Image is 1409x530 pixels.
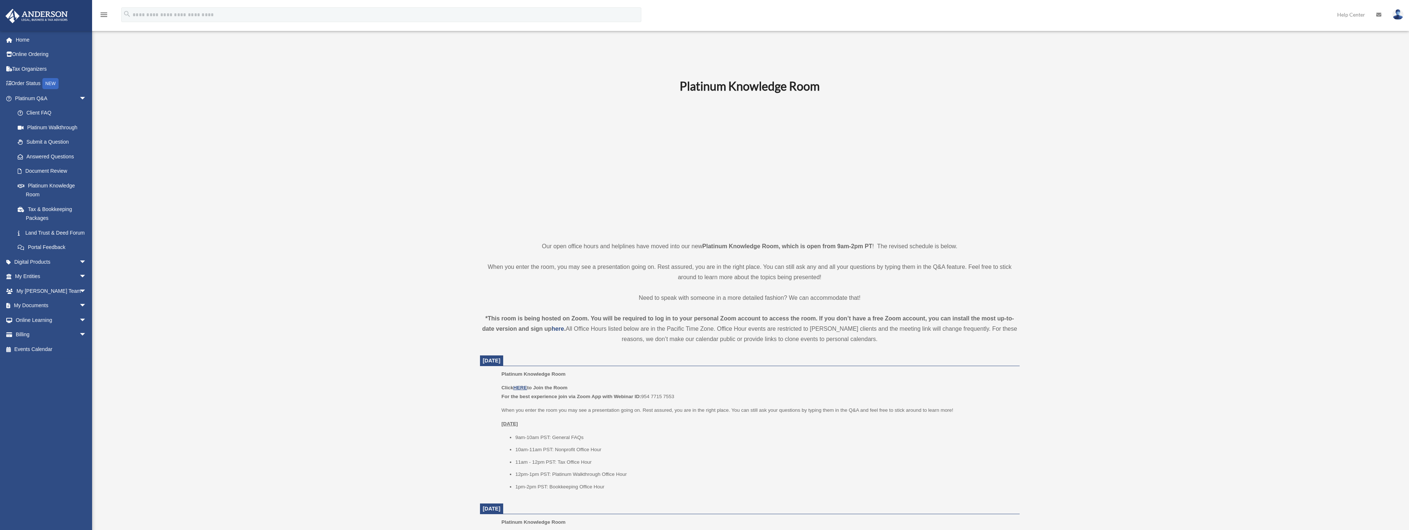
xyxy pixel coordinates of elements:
li: 12pm-1pm PST: Platinum Walkthrough Office Hour [515,470,1014,479]
span: arrow_drop_down [79,327,94,343]
span: arrow_drop_down [79,255,94,270]
span: [DATE] [483,358,501,364]
b: For the best experience join via Zoom App with Webinar ID: [501,394,641,399]
strong: *This room is being hosted on Zoom. You will be required to log in to your personal Zoom account ... [482,315,1014,332]
a: Document Review [10,164,98,179]
span: Platinum Knowledge Room [501,371,565,377]
iframe: 231110_Toby_KnowledgeRoom [639,103,860,228]
a: here [551,326,564,332]
strong: Platinum Knowledge Room, which is open from 9am-2pm PT [702,243,872,249]
a: HERE [513,385,527,390]
img: Anderson Advisors Platinum Portal [3,9,70,23]
a: Submit a Question [10,135,98,150]
a: My Entitiesarrow_drop_down [5,269,98,284]
a: Land Trust & Deed Forum [10,225,98,240]
a: Platinum Knowledge Room [10,178,94,202]
a: Digital Productsarrow_drop_down [5,255,98,269]
a: Portal Feedback [10,240,98,255]
a: Client FAQ [10,106,98,120]
a: Order StatusNEW [5,76,98,91]
span: arrow_drop_down [79,284,94,299]
span: arrow_drop_down [79,298,94,313]
li: 10am-11am PST: Nonprofit Office Hour [515,445,1014,454]
a: My [PERSON_NAME] Teamarrow_drop_down [5,284,98,298]
a: Online Learningarrow_drop_down [5,313,98,327]
li: 1pm-2pm PST: Bookkeeping Office Hour [515,482,1014,491]
a: Platinum Walkthrough [10,120,98,135]
a: My Documentsarrow_drop_down [5,298,98,313]
div: All Office Hours listed below are in the Pacific Time Zone. Office Hour events are restricted to ... [480,313,1020,344]
a: Billingarrow_drop_down [5,327,98,342]
a: Answered Questions [10,149,98,164]
p: Our open office hours and helplines have moved into our new ! The revised schedule is below. [480,241,1020,252]
span: Platinum Knowledge Room [501,519,565,525]
a: Events Calendar [5,342,98,357]
a: Home [5,32,98,47]
b: Platinum Knowledge Room [680,79,820,93]
p: When you enter the room you may see a presentation going on. Rest assured, you are in the right p... [501,406,1014,415]
div: NEW [42,78,59,89]
i: menu [99,10,108,19]
img: User Pic [1392,9,1403,20]
a: Online Ordering [5,47,98,62]
p: Need to speak with someone in a more detailed fashion? We can accommodate that! [480,293,1020,303]
li: 11am - 12pm PST: Tax Office Hour [515,458,1014,467]
i: search [123,10,131,18]
span: arrow_drop_down [79,91,94,106]
a: menu [99,13,108,19]
b: Click to Join the Room [501,385,567,390]
strong: . [564,326,565,332]
p: When you enter the room, you may see a presentation going on. Rest assured, you are in the right ... [480,262,1020,282]
span: arrow_drop_down [79,269,94,284]
li: 9am-10am PST: General FAQs [515,433,1014,442]
span: [DATE] [483,506,501,512]
span: arrow_drop_down [79,313,94,328]
a: Tax Organizers [5,62,98,76]
a: Platinum Q&Aarrow_drop_down [5,91,98,106]
a: Tax & Bookkeeping Packages [10,202,98,225]
p: 954 7715 7553 [501,383,1014,401]
u: [DATE] [501,421,518,427]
